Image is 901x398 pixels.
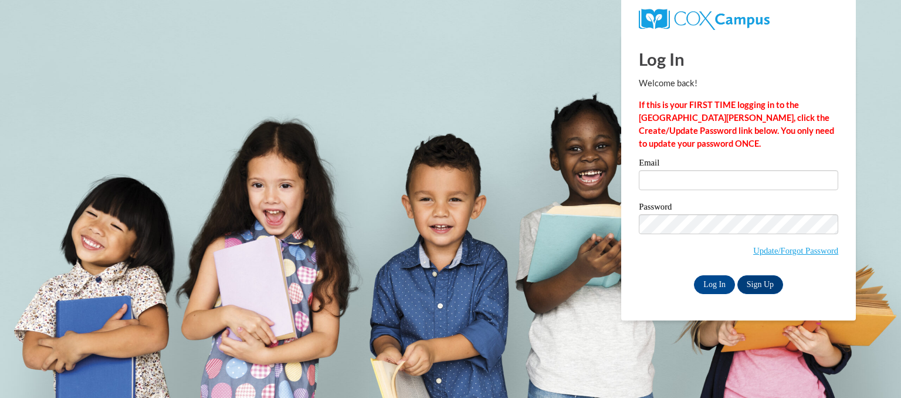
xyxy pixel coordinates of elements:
[753,246,838,255] a: Update/Forgot Password
[639,9,770,30] img: COX Campus
[639,77,838,90] p: Welcome back!
[639,158,838,170] label: Email
[737,275,783,294] a: Sign Up
[694,275,735,294] input: Log In
[639,100,834,149] strong: If this is your FIRST TIME logging in to the [GEOGRAPHIC_DATA][PERSON_NAME], click the Create/Upd...
[639,14,770,23] a: COX Campus
[639,47,838,71] h1: Log In
[639,203,838,214] label: Password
